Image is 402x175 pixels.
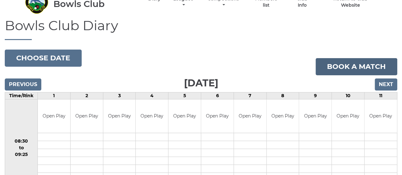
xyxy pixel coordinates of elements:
td: 8 [266,92,299,99]
td: 5 [168,92,201,99]
td: Open Play [267,99,299,133]
td: 10 [332,92,365,99]
td: 11 [365,92,397,99]
td: Open Play [168,99,201,133]
input: Next [375,78,397,91]
td: 4 [136,92,168,99]
td: 3 [103,92,136,99]
td: Open Play [299,99,331,133]
input: Previous [5,78,41,91]
td: Time/Rink [5,92,38,99]
td: Open Play [365,99,397,133]
td: 2 [70,92,103,99]
td: Open Play [234,99,266,133]
button: Choose date [5,50,82,67]
td: Open Play [71,99,103,133]
td: Open Play [201,99,234,133]
td: Open Play [136,99,168,133]
td: Open Play [103,99,136,133]
td: 1 [37,92,70,99]
td: 7 [234,92,266,99]
td: Open Play [38,99,70,133]
td: Open Play [332,99,364,133]
a: Book a match [316,58,397,75]
td: 9 [299,92,332,99]
td: 6 [201,92,234,99]
h1: Bowls Club Diary [5,18,397,40]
